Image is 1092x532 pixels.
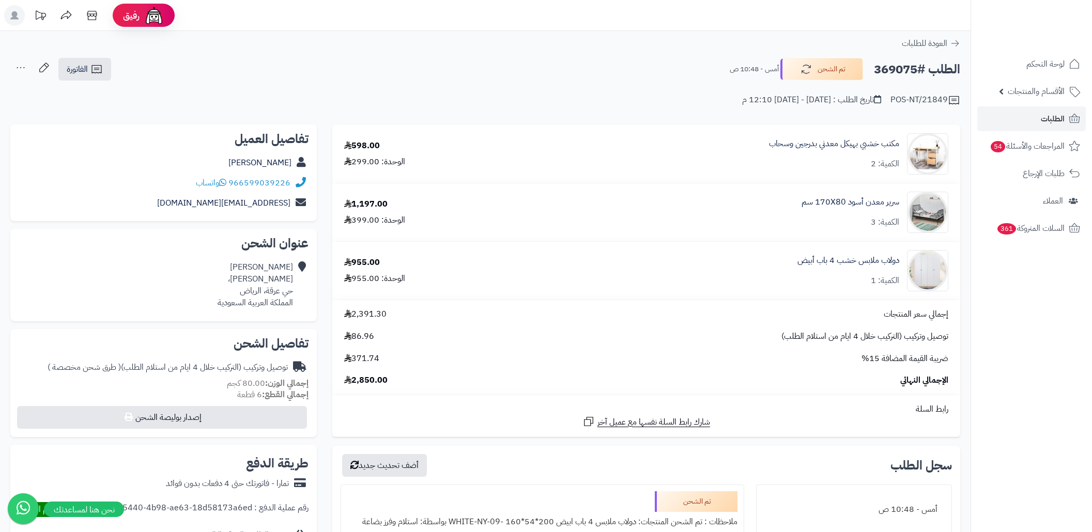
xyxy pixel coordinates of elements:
[871,216,899,228] div: الكمية: 3
[157,197,290,209] a: [EMAIL_ADDRESS][DOMAIN_NAME]
[344,273,405,285] div: الوحدة: 955.00
[228,157,291,169] a: [PERSON_NAME]
[655,491,737,512] div: تم الشحن
[344,198,388,210] div: 1,197.00
[908,250,948,291] img: 1751790847-1-90x90.jpg
[227,377,309,389] small: 80.00 كجم
[862,353,948,365] span: ضريبة القيمة المضافة 15%
[166,478,289,490] div: تمارا - فاتورتك حتى 4 دفعات بدون فوائد
[218,261,293,308] div: [PERSON_NAME] [PERSON_NAME]، حي عرقة، الرياض المملكة العربية السعودية
[990,139,1065,153] span: المراجعات والأسئلة
[1023,166,1065,181] span: طلبات الإرجاع
[347,512,737,532] div: ملاحظات : تم الشحن المنتجات: دولاب ملابس 4 باب ابيض 200*54*160 -WHITE-NY-09 بواسطة: استلام وفرز ب...
[265,377,309,389] strong: إجمالي الوزن:
[781,331,948,342] span: توصيل وتركيب (التركيب خلال 4 ايام من استلام الطلب)
[730,64,779,74] small: أمس - 10:48 ص
[780,58,863,80] button: تم الشحن
[902,37,960,50] a: العودة للطلبات
[977,106,1086,131] a: الطلبات
[582,415,710,428] a: شارك رابط السلة نفسها مع عميل آخر
[67,63,88,75] span: الفاتورة
[902,37,947,50] span: العودة للطلبات
[908,133,948,175] img: f91c262f42a65e16c79f23a8aefce7ba8fc168b14e9e9377fcf66fab91f4d7a76a2c95a5b82315d03723b6401f702fb98...
[344,353,379,365] span: 371.74
[1041,112,1065,126] span: الطلبات
[977,134,1086,159] a: المراجعات والأسئلة54
[123,9,140,22] span: رفيق
[144,5,164,26] img: ai-face.png
[27,5,53,28] a: تحديثات المنصة
[742,94,881,106] div: تاريخ الطلب : [DATE] - [DATE] 12:10 م
[19,237,309,249] h2: عنوان الشحن
[977,52,1086,76] a: لوحة التحكم
[997,223,1016,234] span: 361
[769,138,899,150] a: مكتب خشبي بهيكل معدني بدرجين وسحاب
[597,416,710,428] span: شارك رابط السلة نفسها مع عميل آخر
[246,457,309,470] h2: طريقة الدفع
[344,374,388,386] span: 2,850.00
[344,214,405,226] div: الوحدة: 399.00
[977,161,1086,186] a: طلبات الإرجاع
[908,192,948,233] img: 1748518102-1-90x90.jpg
[336,403,956,415] div: رابط السلة
[58,58,111,81] a: الفاتورة
[196,177,226,189] a: واتساب
[344,156,405,168] div: الوحدة: 299.00
[344,257,380,269] div: 955.00
[991,141,1005,152] span: 54
[344,308,387,320] span: 2,391.30
[874,59,960,80] h2: الطلب #369075
[996,221,1065,236] span: السلات المتروكة
[1026,57,1065,71] span: لوحة التحكم
[344,140,380,152] div: 598.00
[342,454,427,477] button: أضف تحديث جديد
[19,337,309,350] h2: تفاصيل الشحن
[890,94,960,106] div: POS-NT/21849
[1008,84,1065,99] span: الأقسام والمنتجات
[977,216,1086,241] a: السلات المتروكة361
[797,255,899,267] a: دولاب ملابس خشب 4 باب أبيض
[17,406,307,429] button: إصدار بوليصة الشحن
[871,275,899,287] div: الكمية: 1
[228,177,290,189] a: 966599039226
[802,196,899,208] a: سرير معدن أسود 170X80 سم
[977,189,1086,213] a: العملاء
[871,158,899,170] div: الكمية: 2
[237,388,309,401] small: 6 قطعة
[19,133,309,145] h2: تفاصيل العميل
[344,331,374,342] span: 86.96
[262,388,309,401] strong: إجمالي القطع:
[890,459,952,472] h3: سجل الطلب
[48,362,288,373] div: توصيل وتركيب (التركيب خلال 4 ايام من استلام الطلب)
[80,502,309,517] div: رقم عملية الدفع : 6b117c71-5440-4b98-ae63-18d58173a6ed
[900,374,948,386] span: الإجمالي النهائي
[48,361,121,373] span: ( طرق شحن مخصصة )
[884,308,948,320] span: إجمالي سعر المنتجات
[1043,194,1063,208] span: العملاء
[763,499,945,520] div: أمس - 10:48 ص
